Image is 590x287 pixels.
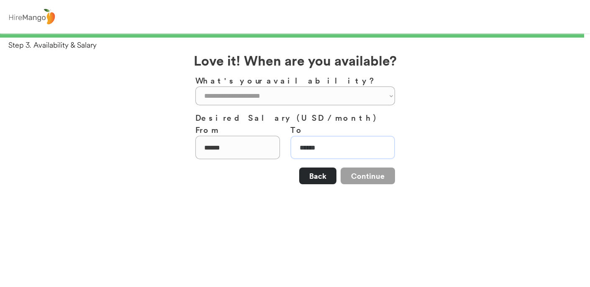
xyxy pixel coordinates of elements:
div: 99% [2,33,588,38]
button: Back [299,168,336,184]
h3: From [195,124,280,136]
h3: Desired Salary (USD / month) [195,112,395,124]
img: logo%20-%20hiremango%20gray.png [6,7,57,27]
h3: What's your availability? [195,74,395,86]
h2: Love it! When are you available? [194,50,397,70]
h3: To [290,124,395,136]
button: Continue [341,168,395,184]
div: Step 3. Availability & Salary [8,40,590,50]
